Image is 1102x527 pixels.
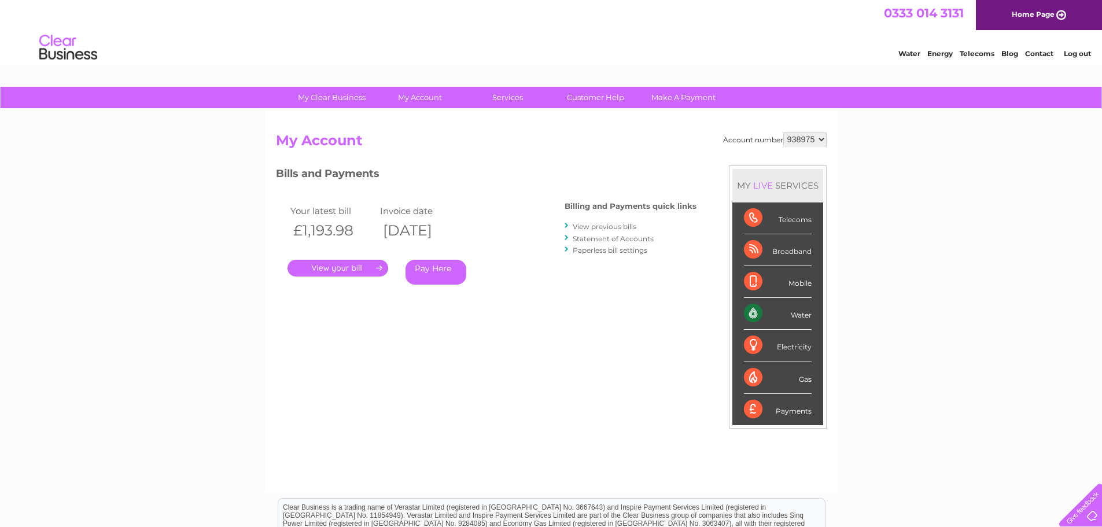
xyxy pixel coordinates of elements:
[406,260,466,285] a: Pay Here
[1064,49,1091,58] a: Log out
[573,246,647,255] a: Paperless bill settings
[284,87,379,108] a: My Clear Business
[636,87,731,108] a: Make A Payment
[288,219,377,242] th: £1,193.98
[573,222,636,231] a: View previous bills
[1001,49,1018,58] a: Blog
[884,6,964,20] a: 0333 014 3131
[565,202,696,211] h4: Billing and Payments quick links
[960,49,994,58] a: Telecoms
[751,180,775,191] div: LIVE
[288,260,388,277] a: .
[744,298,812,330] div: Water
[372,87,467,108] a: My Account
[744,266,812,298] div: Mobile
[460,87,555,108] a: Services
[744,234,812,266] div: Broadband
[898,49,920,58] a: Water
[39,30,98,65] img: logo.png
[377,203,467,219] td: Invoice date
[276,132,827,154] h2: My Account
[573,234,654,243] a: Statement of Accounts
[744,330,812,362] div: Electricity
[927,49,953,58] a: Energy
[288,203,377,219] td: Your latest bill
[548,87,643,108] a: Customer Help
[278,6,825,56] div: Clear Business is a trading name of Verastar Limited (registered in [GEOGRAPHIC_DATA] No. 3667643...
[744,362,812,394] div: Gas
[377,219,467,242] th: [DATE]
[723,132,827,146] div: Account number
[1025,49,1053,58] a: Contact
[744,394,812,425] div: Payments
[276,165,696,186] h3: Bills and Payments
[744,202,812,234] div: Telecoms
[732,169,823,202] div: MY SERVICES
